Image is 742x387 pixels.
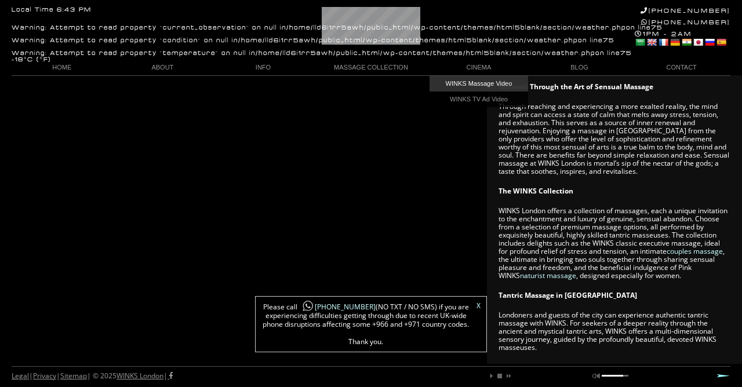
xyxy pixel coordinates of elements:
strong: Renewal Through the Art of Sensual Massage [499,82,653,92]
b: Warning [12,25,45,31]
a: CINEMA [428,60,529,75]
img: whatsapp-icon1.png [302,300,314,312]
p: WINKS London offers a collection of massages, each a unique invitation to the enchantment and lux... [499,207,730,280]
a: [PHONE_NUMBER] [297,302,376,312]
b: Warning [12,50,45,57]
a: MASSAGE COLLECTION [314,60,428,75]
b: 75 [620,50,632,57]
a: X [477,302,481,309]
a: CONTACT [630,60,730,75]
b: 75 [603,38,614,44]
a: Legal [12,371,29,381]
a: English [646,38,657,47]
a: play [488,373,495,379]
div: : Attempt to read property "current_observation" on null in on line : Attempt to read property "c... [12,19,663,63]
div: Local Time 6:43 PM [12,7,92,13]
span: Please call (NO TXT / NO SMS) if you are experiencing difficulties getting through due to recent ... [261,302,470,346]
a: Arabic [635,38,645,47]
div: 1PM - 2AM [635,30,730,49]
a: Hindi [681,38,692,47]
a: couples massage [667,246,723,256]
b: /home/lld6i1rr5awh/public_html/wp-content/themes/html5blank/section/weather.php [286,25,626,31]
a: BLOG [529,60,630,75]
a: naturist massage [520,271,576,280]
strong: The WINKS Collection [499,186,573,196]
p: Londoners and guests of the city can experience authentic tantric massage with WINKS. For seekers... [499,311,730,352]
a: HOME [12,60,112,75]
a: WINKS TV Ad Video [430,92,528,107]
a: Japanese [693,38,703,47]
a: [PHONE_NUMBER] [641,7,730,14]
a: mute [592,373,599,379]
strong: Tantric Massage in [GEOGRAPHIC_DATA] [499,290,637,300]
a: ABOUT [112,60,213,75]
b: Warning [12,38,45,44]
a: next [504,373,511,379]
b: 75 [651,25,663,31]
b: /home/lld6i1rr5awh/public_html/wp-content/themes/html5blank/section/weather.php [238,38,578,44]
a: Russian [704,38,715,47]
a: German [670,38,680,47]
a: WINKS London [117,371,163,381]
a: Spanish [716,38,726,47]
a: WINKS Massage Video [430,76,528,92]
a: Sitemap [60,371,87,381]
a: Privacy [33,371,56,381]
div: | | | © 2025 | [12,367,173,385]
a: [PHONE_NUMBER] [641,19,730,26]
a: stop [496,373,503,379]
a: French [658,38,668,47]
a: INFO [213,60,314,75]
p: Through reaching and experiencing a more exalted reality, the mind and spirit can access a state ... [499,103,730,176]
a: Next [716,374,730,378]
b: /home/lld6i1rr5awh/public_html/wp-content/themes/html5blank/section/weather.php [256,50,595,57]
